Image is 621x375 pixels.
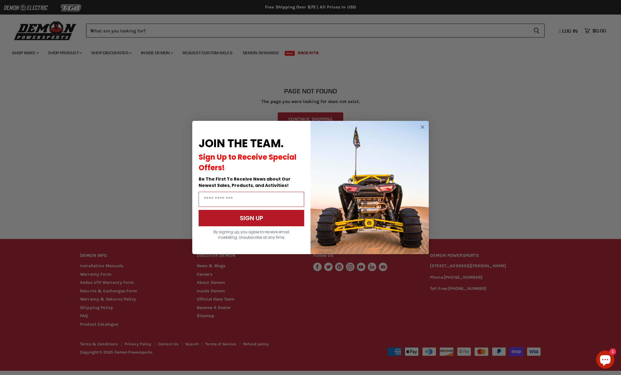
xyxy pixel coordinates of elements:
[199,176,290,188] span: Be The First To Receive News about Our Newest Sales, Products, and Activities!
[213,229,289,240] span: By signing up, you agree to receive email marketing. Unsubscribe at any time.
[310,121,429,254] img: a9095488-b6e7-41ba-879d-588abfab540b.jpeg
[199,192,304,207] input: Email Address
[199,210,304,226] button: SIGN UP
[419,123,426,131] button: Close dialog
[199,152,297,173] span: Sign Up to Receive Special Offers!
[594,350,616,370] inbox-online-store-chat: Shopify online store chat
[199,136,284,151] span: JOIN THE TEAM.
